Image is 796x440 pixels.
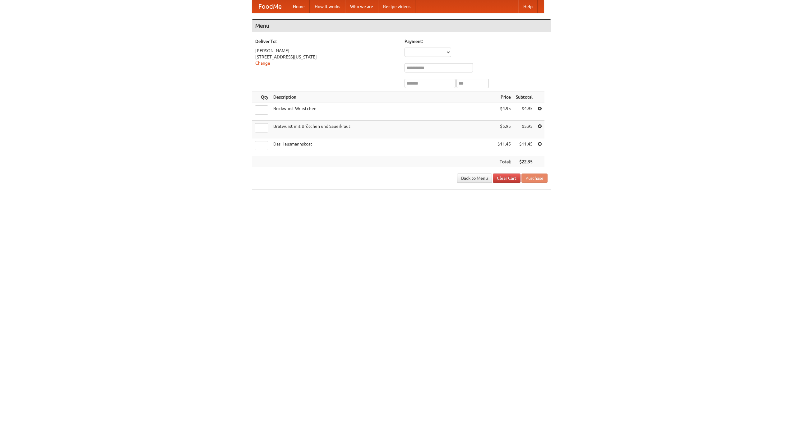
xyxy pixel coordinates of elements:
[271,91,495,103] th: Description
[405,38,548,44] h5: Payment:
[493,174,521,183] a: Clear Cart
[521,174,548,183] button: Purchase
[255,61,270,66] a: Change
[252,20,551,32] h4: Menu
[271,103,495,121] td: Bockwurst Würstchen
[255,48,398,54] div: [PERSON_NAME]
[513,91,535,103] th: Subtotal
[271,121,495,138] td: Bratwurst mit Brötchen und Sauerkraut
[495,91,513,103] th: Price
[378,0,415,13] a: Recipe videos
[252,91,271,103] th: Qty
[271,138,495,156] td: Das Hausmannskost
[495,138,513,156] td: $11.45
[518,0,538,13] a: Help
[495,103,513,121] td: $4.95
[457,174,492,183] a: Back to Menu
[513,138,535,156] td: $11.45
[513,121,535,138] td: $5.95
[255,54,398,60] div: [STREET_ADDRESS][US_STATE]
[345,0,378,13] a: Who we are
[310,0,345,13] a: How it works
[252,0,288,13] a: FoodMe
[288,0,310,13] a: Home
[495,156,513,168] th: Total:
[255,38,398,44] h5: Deliver To:
[513,156,535,168] th: $22.35
[513,103,535,121] td: $4.95
[495,121,513,138] td: $5.95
